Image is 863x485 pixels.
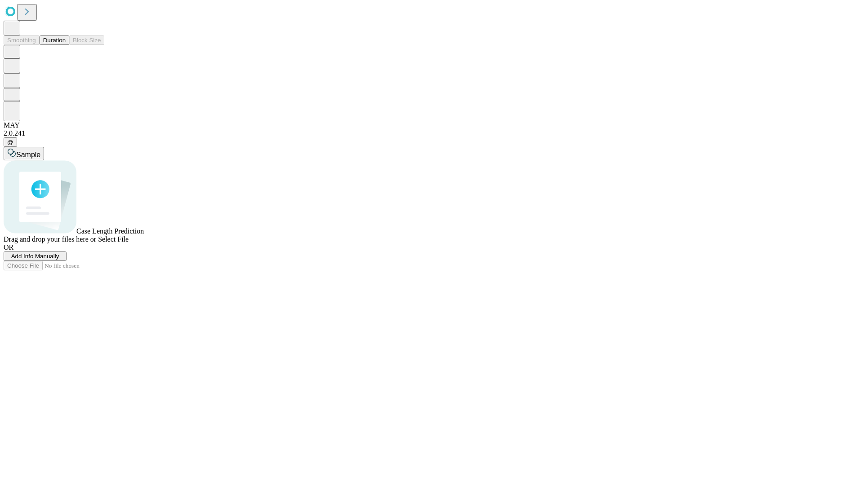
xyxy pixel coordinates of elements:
[40,35,69,45] button: Duration
[69,35,104,45] button: Block Size
[11,253,59,260] span: Add Info Manually
[4,243,13,251] span: OR
[76,227,144,235] span: Case Length Prediction
[4,129,859,137] div: 2.0.241
[16,151,40,159] span: Sample
[4,35,40,45] button: Smoothing
[4,251,67,261] button: Add Info Manually
[4,137,17,147] button: @
[98,235,129,243] span: Select File
[4,121,859,129] div: MAY
[7,139,13,145] span: @
[4,235,96,243] span: Drag and drop your files here or
[4,147,44,160] button: Sample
